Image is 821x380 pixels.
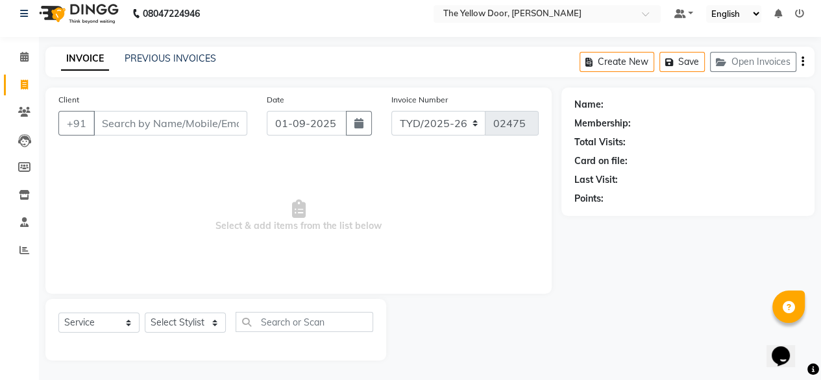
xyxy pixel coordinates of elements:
label: Date [267,94,284,106]
div: Name: [574,98,604,112]
input: Search by Name/Mobile/Email/Code [93,111,247,136]
button: +91 [58,111,95,136]
div: Membership: [574,117,631,130]
div: Last Visit: [574,173,618,187]
label: Invoice Number [391,94,448,106]
div: Card on file: [574,154,628,168]
label: Client [58,94,79,106]
div: Points: [574,192,604,206]
div: Total Visits: [574,136,626,149]
button: Save [659,52,705,72]
iframe: chat widget [766,328,808,367]
button: Open Invoices [710,52,796,72]
a: INVOICE [61,47,109,71]
button: Create New [580,52,654,72]
input: Search or Scan [236,312,373,332]
a: PREVIOUS INVOICES [125,53,216,64]
span: Select & add items from the list below [58,151,539,281]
